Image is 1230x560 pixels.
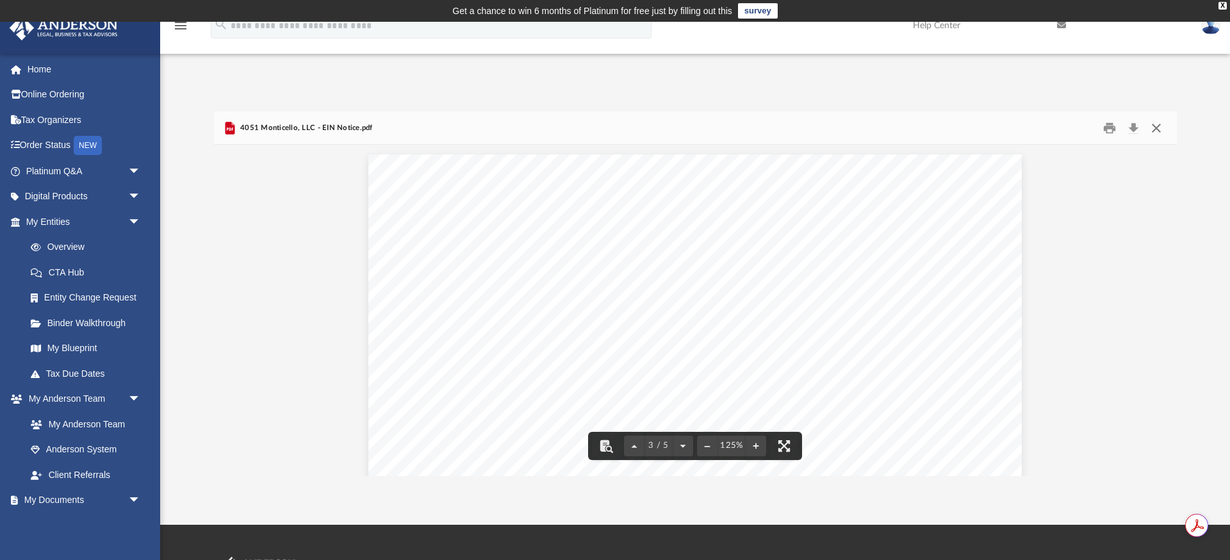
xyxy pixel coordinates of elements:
[746,432,766,460] button: Zoom in
[452,3,732,19] div: Get a chance to win 6 months of Platinum for free just by filling out this
[1122,118,1145,138] button: Download
[128,488,154,514] span: arrow_drop_down
[18,361,160,386] a: Tax Due Dates
[738,3,778,19] a: survey
[18,513,147,538] a: Box
[128,158,154,185] span: arrow_drop_down
[9,158,160,184] a: Platinum Q&Aarrow_drop_down
[644,432,673,460] button: 3 / 5
[9,386,154,412] a: My Anderson Teamarrow_drop_down
[644,441,673,450] span: 3 / 5
[592,432,620,460] button: Toggle findbar
[128,209,154,235] span: arrow_drop_down
[214,145,1177,475] div: Document Viewer
[74,136,102,155] div: NEW
[18,336,154,361] a: My Blueprint
[238,122,373,134] span: 4051 Monticello, LLC - EIN Notice.pdf
[18,259,160,285] a: CTA Hub
[18,411,147,437] a: My Anderson Team
[9,107,160,133] a: Tax Organizers
[128,386,154,413] span: arrow_drop_down
[697,432,717,460] button: Zoom out
[214,17,228,31] i: search
[717,441,746,450] div: Current zoom level
[9,56,160,82] a: Home
[214,111,1177,476] div: Preview
[770,432,798,460] button: Enter fullscreen
[18,235,160,260] a: Overview
[1145,118,1168,138] button: Close
[18,462,154,488] a: Client Referrals
[6,15,122,40] img: Anderson Advisors Platinum Portal
[1097,118,1122,138] button: Print
[128,184,154,210] span: arrow_drop_down
[9,184,160,210] a: Digital Productsarrow_drop_down
[9,82,160,108] a: Online Ordering
[214,145,1177,475] div: File preview
[9,133,160,159] a: Order StatusNEW
[18,437,154,463] a: Anderson System
[173,24,188,33] a: menu
[9,209,160,235] a: My Entitiesarrow_drop_down
[18,310,160,336] a: Binder Walkthrough
[18,285,160,311] a: Entity Change Request
[9,488,154,513] a: My Documentsarrow_drop_down
[173,18,188,33] i: menu
[673,432,693,460] button: Next page
[1201,16,1220,35] img: User Pic
[1218,2,1227,10] div: close
[624,432,644,460] button: Previous page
